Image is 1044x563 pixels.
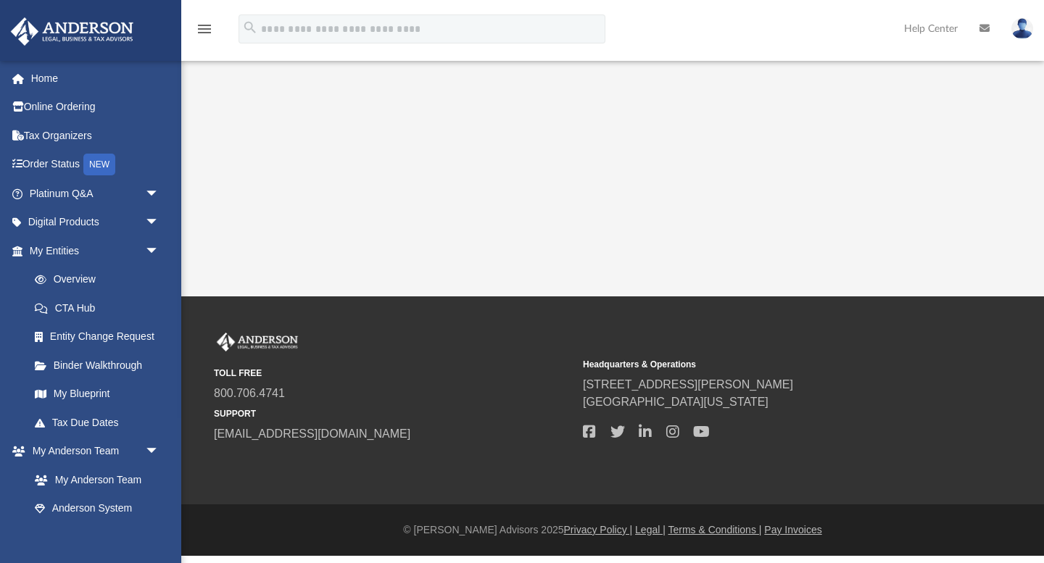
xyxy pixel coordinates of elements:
a: Entity Change Request [20,322,181,351]
a: Privacy Policy | [564,524,633,535]
img: Anderson Advisors Platinum Portal [214,333,301,351]
a: [GEOGRAPHIC_DATA][US_STATE] [583,396,768,408]
a: Online Ordering [10,93,181,122]
i: menu [196,20,213,38]
a: CTA Hub [20,293,181,322]
small: Headquarters & Operations [583,358,942,371]
a: Binder Walkthrough [20,351,181,380]
a: Legal | [635,524,666,535]
div: © [PERSON_NAME] Advisors 2025 [181,522,1044,538]
img: User Pic [1011,18,1033,39]
small: TOLL FREE [214,367,573,380]
a: Tax Due Dates [20,408,181,437]
a: Tax Organizers [10,121,181,150]
a: [EMAIL_ADDRESS][DOMAIN_NAME] [214,428,410,440]
span: arrow_drop_down [145,179,174,209]
a: menu [196,28,213,38]
a: My Anderson Team [20,465,167,494]
a: Digital Productsarrow_drop_down [10,208,181,237]
a: 800.706.4741 [214,387,285,399]
a: [STREET_ADDRESS][PERSON_NAME] [583,378,793,391]
i: search [242,20,258,36]
span: arrow_drop_down [145,236,174,266]
img: Anderson Advisors Platinum Portal [7,17,138,46]
span: arrow_drop_down [145,437,174,467]
small: SUPPORT [214,407,573,420]
a: My Entitiesarrow_drop_down [10,236,181,265]
a: Home [10,64,181,93]
a: My Anderson Teamarrow_drop_down [10,437,174,466]
span: arrow_drop_down [145,208,174,238]
div: NEW [83,154,115,175]
a: Overview [20,265,181,294]
a: Platinum Q&Aarrow_drop_down [10,179,181,208]
a: Terms & Conditions | [668,524,762,535]
a: Pay Invoices [764,524,821,535]
a: My Blueprint [20,380,174,409]
a: Anderson System [20,494,174,523]
a: Order StatusNEW [10,150,181,180]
